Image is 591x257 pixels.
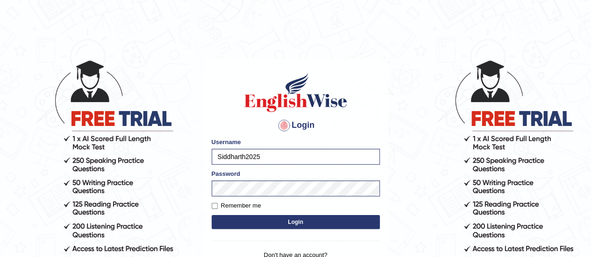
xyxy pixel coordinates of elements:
label: Password [212,169,240,178]
label: Username [212,138,241,146]
input: Remember me [212,203,218,209]
label: Remember me [212,201,261,210]
button: Login [212,215,380,229]
h4: Login [212,118,380,133]
img: Logo of English Wise sign in for intelligent practice with AI [242,71,349,113]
